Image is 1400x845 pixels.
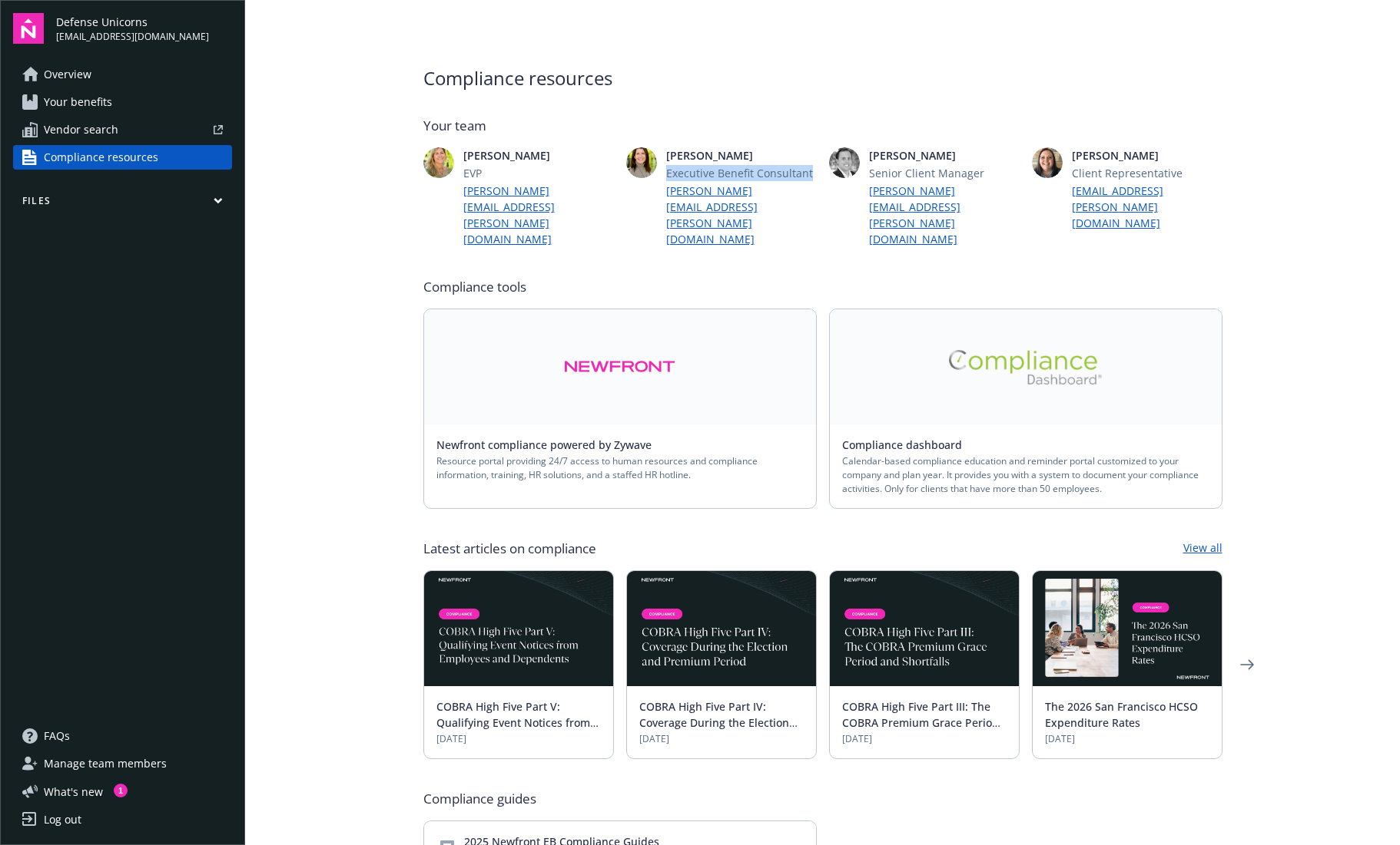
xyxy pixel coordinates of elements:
[842,699,999,746] a: COBRA High Five Part III: The COBRA Premium Grace Period and Shortfalls
[869,183,1020,247] a: [PERSON_NAME][EMAIL_ADDRESS][PERSON_NAME][DOMAIN_NAME]
[13,13,44,44] img: navigator-logo.svg
[13,724,232,748] a: FAQs
[463,165,614,181] span: EVP
[666,147,817,163] span: [PERSON_NAME]
[1032,147,1063,178] img: photo
[44,724,70,748] span: FAQs
[1072,147,1223,163] span: [PERSON_NAME]
[830,309,1222,424] a: Alt
[830,571,1019,686] img: BLOG-Card Image - Compliance - COBRA High Five Pt 3 - 09-03-25.jpg
[436,732,601,746] span: [DATE]
[424,571,613,686] img: BLOG-Card Image - Compliance - COBRA High Five Pt 5 - 09-11-25.jpg
[666,183,817,247] a: [PERSON_NAME][EMAIL_ADDRESS][PERSON_NAME][DOMAIN_NAME]
[423,147,454,178] img: photo
[114,784,128,797] div: 1
[44,807,81,832] div: Log out
[44,784,103,800] span: What ' s new
[1072,165,1223,181] span: Client Representative
[423,790,536,808] span: Compliance guides
[436,699,590,746] a: COBRA High Five Part V: Qualifying Event Notices from Employees and Dependents
[13,62,232,87] a: Overview
[639,732,804,746] span: [DATE]
[13,117,232,142] a: Vendor search
[13,784,128,800] button: What's new1
[463,147,614,163] span: [PERSON_NAME]
[423,278,1223,296] span: Compliance tools
[13,90,232,114] a: Your benefits
[56,14,209,30] span: Defense Unicorns
[627,571,816,686] img: BLOG-Card Image - Compliance - COBRA High Five Pt 4 - 09-04-25.jpg
[423,540,596,558] span: Latest articles on compliance
[829,147,860,178] img: photo
[424,309,816,424] a: Alt
[1235,652,1259,677] a: Next
[56,30,209,44] span: [EMAIL_ADDRESS][DOMAIN_NAME]
[13,145,232,170] a: Compliance resources
[949,350,1103,385] img: Alt
[423,64,1223,92] span: Compliance resources
[56,13,232,44] button: Defense Unicorns[EMAIL_ADDRESS][DOMAIN_NAME]
[13,751,232,776] a: Manage team members
[1045,699,1198,730] a: The 2026 San Francisco HCSO Expenditure Rates
[44,62,91,87] span: Overview
[1183,540,1223,558] a: View all
[436,454,804,482] span: Resource portal providing 24/7 access to human resources and compliance information, training, HR...
[44,751,167,776] span: Manage team members
[842,437,974,452] a: Compliance dashboard
[666,165,817,181] span: Executive Benefit Consultant
[463,183,614,247] a: [PERSON_NAME][EMAIL_ADDRESS][PERSON_NAME][DOMAIN_NAME]
[842,454,1209,496] span: Calendar-based compliance education and reminder portal customized to your company and plan year....
[44,117,118,142] span: Vendor search
[44,145,158,170] span: Compliance resources
[44,90,112,114] span: Your benefits
[1045,732,1209,746] span: [DATE]
[869,165,1020,181] span: Senior Client Manager
[423,117,1223,135] span: Your team
[639,699,789,746] a: COBRA High Five Part IV: Coverage During the Election and Premium Period
[564,349,675,385] img: Alt
[842,732,1007,746] span: [DATE]
[1033,571,1222,686] img: BLOG+Card Image - Compliance - 2026 SF HCSO Expenditure Rates - 08-26-25.jpg
[1072,183,1223,231] a: [EMAIL_ADDRESS][PERSON_NAME][DOMAIN_NAME]
[436,437,664,452] a: Newfront compliance powered by Zywave
[626,147,657,178] img: photo
[13,194,232,213] button: Files
[869,147,1020,163] span: [PERSON_NAME]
